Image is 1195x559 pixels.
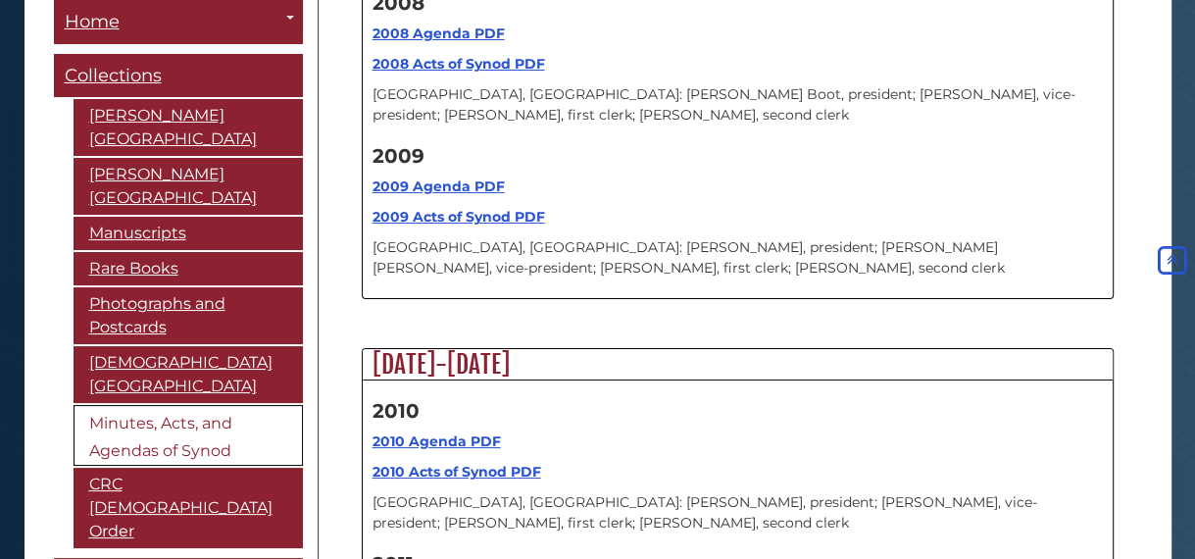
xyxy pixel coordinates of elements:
strong: 2010 [373,399,420,423]
span: Collections [65,65,162,86]
a: 2008 Agenda PDF [373,25,505,42]
a: 2009 Agenda PDF [373,178,505,195]
a: 2009 Acts of Synod PDF [373,208,545,226]
p: [GEOGRAPHIC_DATA], [GEOGRAPHIC_DATA]: [PERSON_NAME] Boot, president; [PERSON_NAME], vice-presiden... [373,84,1103,126]
a: 2008 Acts of Synod PDF [373,55,545,73]
a: 2010 Acts of Synod PDF [373,463,541,481]
a: [DEMOGRAPHIC_DATA][GEOGRAPHIC_DATA] [74,346,303,403]
a: Photographs and Postcards [74,287,303,344]
a: Back to Top [1154,251,1190,269]
a: [PERSON_NAME][GEOGRAPHIC_DATA] [74,158,303,215]
a: Rare Books [74,252,303,285]
a: Manuscripts [74,217,303,250]
a: 2010 Agenda PDF [373,432,501,450]
h2: [DATE]-[DATE] [363,349,1113,381]
a: [PERSON_NAME][GEOGRAPHIC_DATA] [74,99,303,156]
strong: 2009 [373,144,424,168]
a: CRC [DEMOGRAPHIC_DATA] Order [74,468,303,548]
a: Minutes, Acts, and Agendas of Synod [74,405,303,466]
a: Collections [54,54,303,98]
span: Home [65,11,120,32]
p: [GEOGRAPHIC_DATA], [GEOGRAPHIC_DATA]: [PERSON_NAME], president; [PERSON_NAME], vice-president; [P... [373,492,1103,534]
p: [GEOGRAPHIC_DATA], [GEOGRAPHIC_DATA]: [PERSON_NAME], president; [PERSON_NAME] [PERSON_NAME], vice... [373,237,1103,279]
